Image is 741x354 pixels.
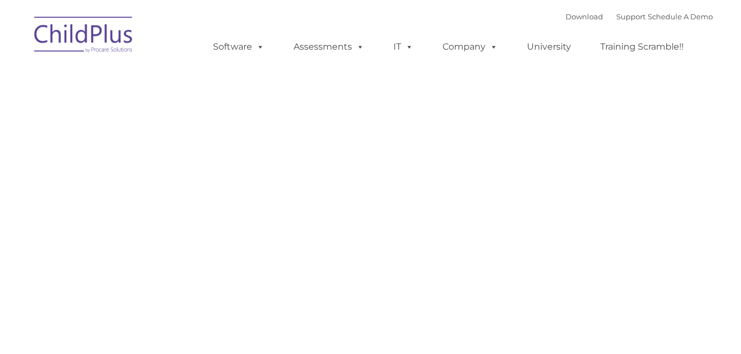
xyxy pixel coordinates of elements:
[29,9,139,64] img: ChildPlus by Procare Solutions
[566,12,713,21] font: |
[648,12,713,21] a: Schedule A Demo
[616,12,646,21] a: Support
[282,36,375,58] a: Assessments
[382,36,424,58] a: IT
[566,12,603,21] a: Download
[202,36,275,58] a: Software
[589,36,695,58] a: Training Scramble!!
[431,36,509,58] a: Company
[516,36,582,58] a: University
